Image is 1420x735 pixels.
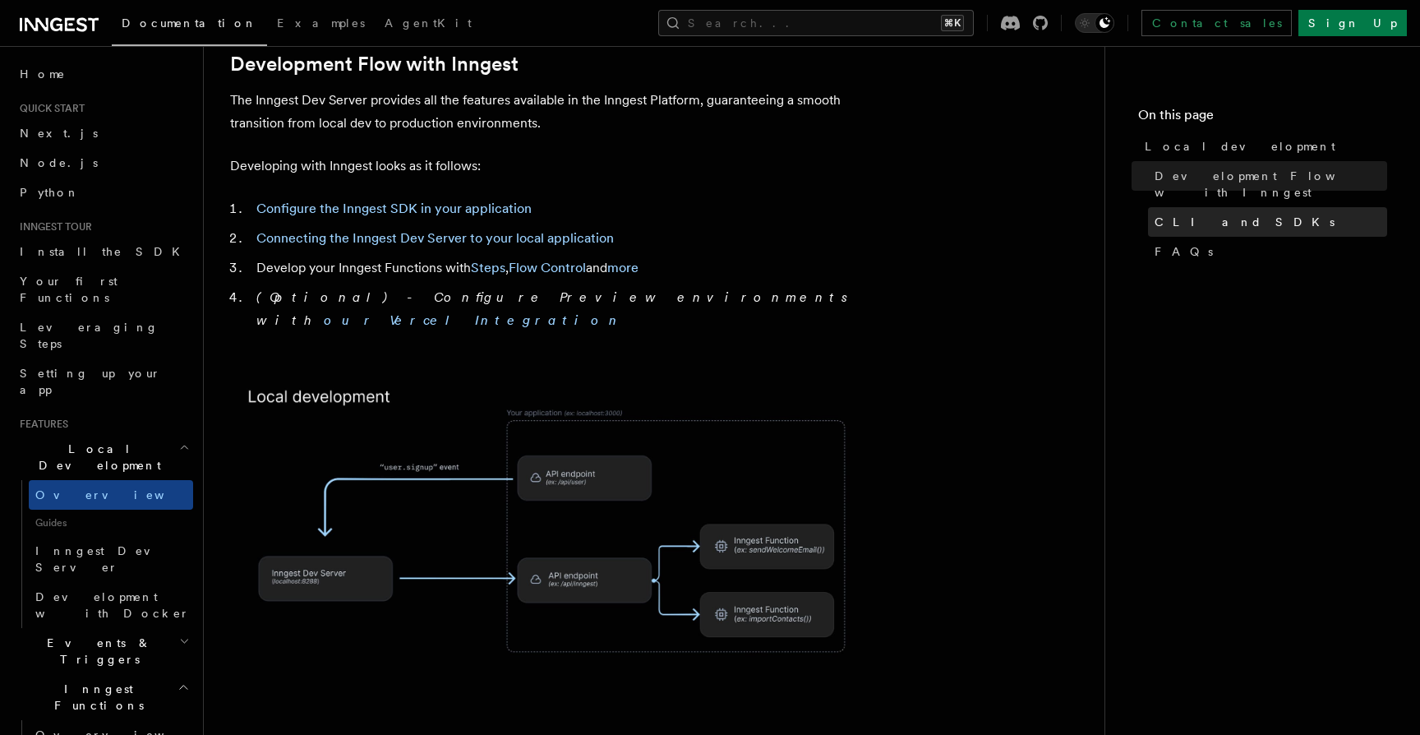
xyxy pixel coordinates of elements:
[941,15,964,31] kbd: ⌘K
[1075,13,1114,33] button: Toggle dark mode
[230,89,887,135] p: The Inngest Dev Server provides all the features available in the Inngest Platform, guaranteeing ...
[1298,10,1407,36] a: Sign Up
[13,434,193,480] button: Local Development
[13,674,193,720] button: Inngest Functions
[122,16,257,30] span: Documentation
[230,372,887,714] img: The Inngest Dev Server runs locally on your machine and communicates with your local application.
[256,289,857,328] em: (Optional) - Configure Preview environments with
[13,681,177,714] span: Inngest Functions
[1155,243,1213,260] span: FAQs
[20,186,80,199] span: Python
[607,260,639,275] a: more
[471,260,505,275] a: Steps
[20,367,161,396] span: Setting up your app
[1148,161,1387,207] a: Development Flow with Inngest
[20,156,98,169] span: Node.js
[20,127,98,140] span: Next.js
[13,148,193,178] a: Node.js
[20,245,190,258] span: Install the SDK
[658,10,974,36] button: Search...⌘K
[267,5,375,44] a: Examples
[13,237,193,266] a: Install the SDK
[20,66,66,82] span: Home
[29,510,193,536] span: Guides
[230,53,519,76] a: Development Flow with Inngest
[112,5,267,46] a: Documentation
[1148,237,1387,266] a: FAQs
[13,358,193,404] a: Setting up your app
[230,155,887,178] p: Developing with Inngest looks as it follows:
[1145,138,1335,155] span: Local development
[1138,132,1387,161] a: Local development
[1148,207,1387,237] a: CLI and SDKs
[1155,168,1387,201] span: Development Flow with Inngest
[13,220,92,233] span: Inngest tour
[13,102,85,115] span: Quick start
[256,230,614,246] a: Connecting the Inngest Dev Server to your local application
[1138,105,1387,132] h4: On this page
[13,266,193,312] a: Your first Functions
[35,544,176,574] span: Inngest Dev Server
[256,201,532,216] a: Configure the Inngest SDK in your application
[324,312,623,328] a: our Vercel Integration
[13,178,193,207] a: Python
[20,275,118,304] span: Your first Functions
[13,480,193,628] div: Local Development
[385,16,472,30] span: AgentKit
[29,480,193,510] a: Overview
[35,488,205,502] span: Overview
[29,536,193,582] a: Inngest Dev Server
[13,312,193,358] a: Leveraging Steps
[1141,10,1292,36] a: Contact sales
[13,118,193,148] a: Next.js
[509,260,586,275] a: Flow Control
[29,582,193,628] a: Development with Docker
[277,16,365,30] span: Examples
[13,418,68,431] span: Features
[375,5,482,44] a: AgentKit
[13,628,193,674] button: Events & Triggers
[20,321,159,350] span: Leveraging Steps
[13,441,179,474] span: Local Development
[13,635,179,668] span: Events & Triggers
[1155,214,1335,230] span: CLI and SDKs
[251,257,887,280] li: Develop your Inngest Functions with , and
[13,59,193,89] a: Home
[35,590,190,620] span: Development with Docker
